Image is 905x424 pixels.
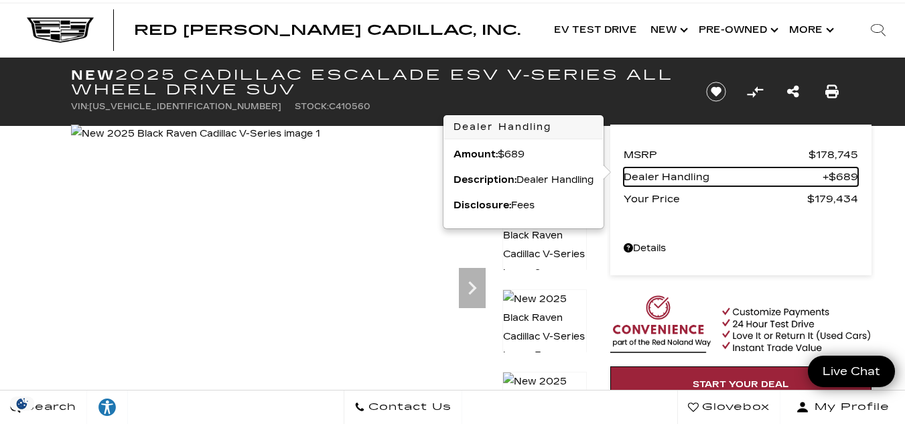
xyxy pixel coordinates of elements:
[624,239,858,258] a: Details
[644,3,692,57] a: New
[134,22,520,38] span: Red [PERSON_NAME] Cadillac, Inc.
[809,398,890,417] span: My Profile
[745,82,765,102] button: Compare Vehicle
[444,116,603,139] h3: Dealer Handling
[365,398,451,417] span: Contact Us
[454,196,594,215] p: Fees
[89,102,281,111] span: [US_VEHICLE_IDENTIFICATION_NUMBER]
[610,366,872,403] a: Start Your Deal
[624,145,809,164] span: MSRP
[780,391,905,424] button: Open user profile menu
[787,82,799,101] a: Share this New 2025 Cadillac Escalade ESV V-Series All Wheel Drive SUV
[823,167,858,186] span: $689
[87,397,127,417] div: Explore your accessibility options
[295,102,329,111] span: Stock:
[701,81,731,102] button: Save vehicle
[7,397,38,411] img: Opt-Out Icon
[624,167,823,186] span: Dealer Handling
[87,391,128,424] a: Explore your accessibility options
[782,3,838,57] button: More
[677,391,780,424] a: Glovebox
[624,190,807,208] span: Your Price
[502,289,587,366] img: New 2025 Black Raven Cadillac V-Series image 3
[699,398,770,417] span: Glovebox
[454,149,498,160] strong: Amount:
[825,82,839,101] a: Print this New 2025 Cadillac Escalade ESV V-Series All Wheel Drive SUV
[692,3,782,57] a: Pre-Owned
[816,364,887,379] span: Live Chat
[71,102,89,111] span: VIN:
[329,102,370,111] span: C410560
[624,167,858,186] a: Dealer Handling $689
[454,171,594,190] p: Dealer Handling
[454,145,594,164] p: $689
[624,190,858,208] a: Your Price $179,434
[21,398,76,417] span: Search
[459,268,486,308] div: Next
[547,3,644,57] a: EV Test Drive
[454,200,511,211] strong: Disclosure:
[502,207,587,283] img: New 2025 Black Raven Cadillac V-Series image 2
[693,379,789,390] span: Start Your Deal
[71,125,320,143] img: New 2025 Black Raven Cadillac V-Series image 1
[808,356,895,387] a: Live Chat
[454,174,516,186] strong: Description:
[134,23,520,37] a: Red [PERSON_NAME] Cadillac, Inc.
[7,397,38,411] section: Click to Open Cookie Consent Modal
[27,17,94,43] img: Cadillac Dark Logo with Cadillac White Text
[344,391,462,424] a: Contact Us
[71,68,684,97] h1: 2025 Cadillac Escalade ESV V-Series All Wheel Drive SUV
[624,145,858,164] a: MSRP $178,745
[809,145,858,164] span: $178,745
[71,67,115,83] strong: New
[807,190,858,208] span: $179,434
